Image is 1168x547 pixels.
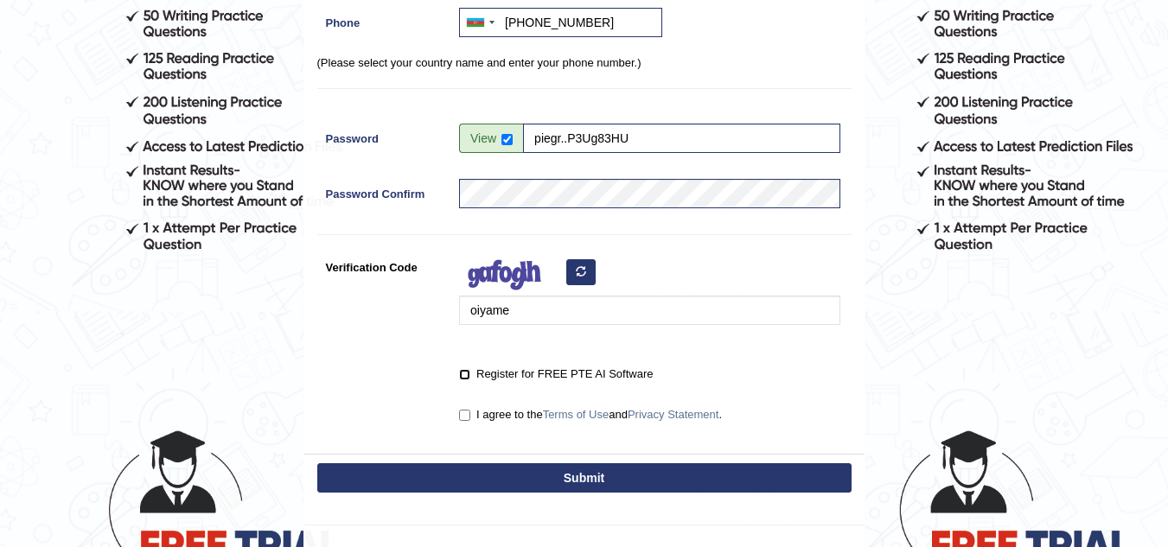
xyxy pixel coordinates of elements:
label: Register for FREE PTE AI Software [459,366,653,383]
input: Show/Hide Password [501,134,513,145]
a: Terms of Use [543,408,610,421]
label: I agree to the and . [459,406,722,423]
p: (Please select your country name and enter your phone number.) [317,54,852,71]
input: +994 40 123 45 67 [459,8,662,37]
a: Privacy Statement [628,408,719,421]
input: Register for FREE PTE AI Software [459,369,470,380]
label: Password Confirm [317,179,451,202]
label: Password [317,124,451,147]
button: Submit [317,463,852,493]
label: Phone [317,8,451,31]
label: Verification Code [317,252,451,276]
input: I agree to theTerms of UseandPrivacy Statement. [459,410,470,421]
div: Azerbaijan (Azərbaycan): +994 [460,9,500,36]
